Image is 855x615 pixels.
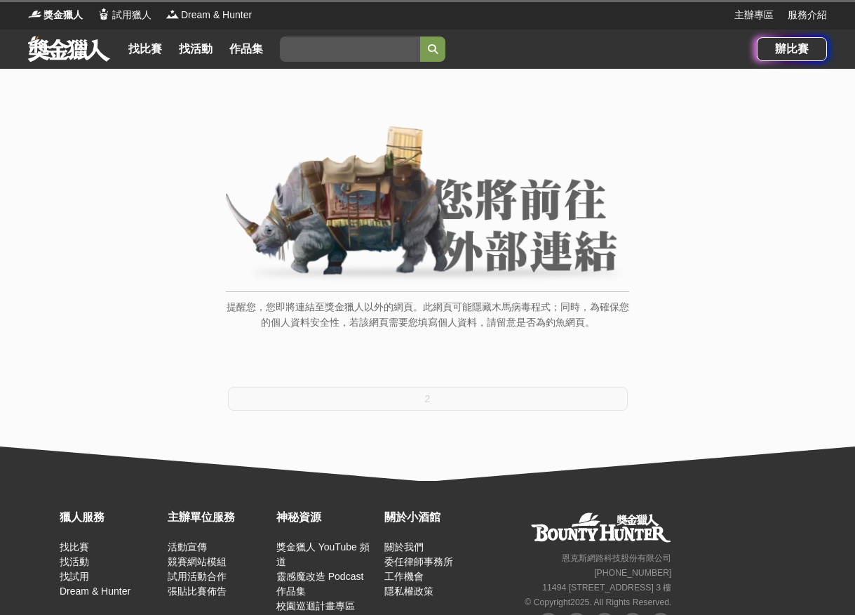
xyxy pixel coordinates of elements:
img: Logo [28,7,42,21]
a: 作品集 [276,586,306,597]
div: 神秘資源 [276,509,377,526]
a: 找活動 [60,556,89,567]
span: Dream & Hunter [181,8,252,22]
span: 試用獵人 [112,8,152,22]
span: 獎金獵人 [43,8,83,22]
a: 工作機會 [384,571,424,582]
a: 找比賽 [60,541,89,553]
a: 靈感魔改造 Podcast [276,571,363,582]
a: Logo獎金獵人 [28,8,83,22]
a: 找試用 [60,571,89,582]
p: 提醒您，您即將連結至獎金獵人以外的網頁。此網頁可能隱藏木馬病毒程式；同時，為確保您的個人資料安全性，若該網頁需要您填寫個人資料，請留意是否為釣魚網頁。 [226,299,629,345]
a: 服務介紹 [788,8,827,22]
small: 恩克斯網路科技股份有限公司 [562,553,671,563]
button: 2 [228,387,628,411]
small: 11494 [STREET_ADDRESS] 3 樓 [542,583,671,593]
a: Dream & Hunter [60,586,130,597]
a: 作品集 [224,39,269,59]
a: 找比賽 [123,39,168,59]
img: External Link Banner [226,126,629,284]
a: LogoDream & Hunter [166,8,252,22]
div: 獵人服務 [60,509,161,526]
small: © Copyright 2025 . All Rights Reserved. [525,597,671,607]
div: 關於小酒館 [384,509,485,526]
a: 主辦專區 [734,8,774,22]
a: 辦比賽 [757,37,827,61]
a: 找活動 [173,39,218,59]
small: [PHONE_NUMBER] [594,568,671,578]
img: Logo [97,7,111,21]
a: 獎金獵人 YouTube 頻道 [276,541,370,567]
a: 競賽網站模組 [168,556,227,567]
a: 委任律師事務所 [384,556,453,567]
a: 張貼比賽佈告 [168,586,227,597]
a: 試用活動合作 [168,571,227,582]
a: Logo試用獵人 [97,8,152,22]
a: 隱私權政策 [384,586,433,597]
div: 主辦單位服務 [168,509,269,526]
a: 校園巡迴計畫專區 [276,600,355,611]
img: Logo [166,7,180,21]
a: 關於我們 [384,541,424,553]
a: 活動宣傳 [168,541,207,553]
